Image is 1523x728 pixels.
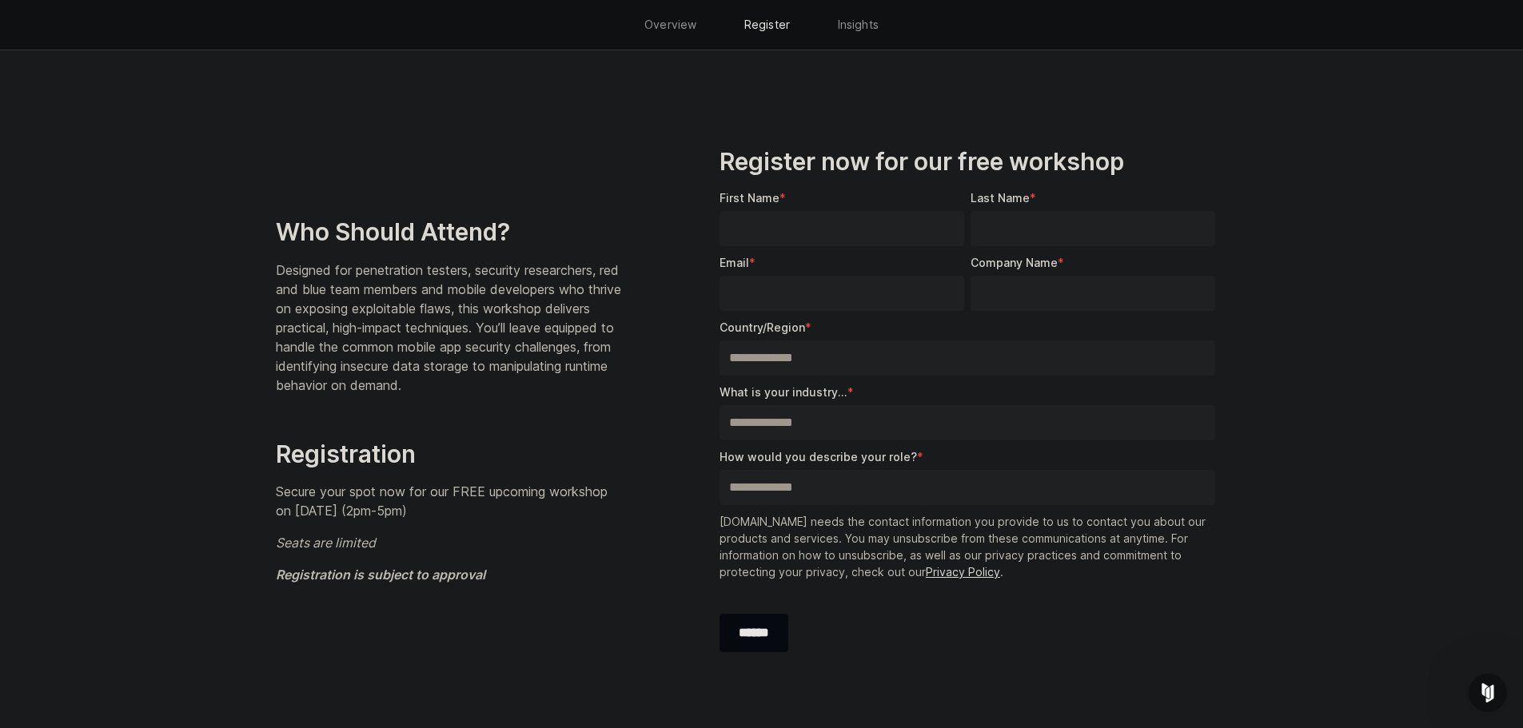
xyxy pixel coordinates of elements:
em: Seats are limited [276,535,376,551]
span: First Name [720,191,779,205]
h3: Who Should Attend? [276,217,624,248]
p: Designed for penetration testers, security researchers, red and blue team members and mobile deve... [276,261,624,395]
span: How would you describe your role? [720,450,917,463]
span: Email [720,256,749,269]
p: [DOMAIN_NAME] needs the contact information you provide to us to contact you about our products a... [720,513,1222,580]
h3: Registration [276,440,624,470]
h3: Register now for our free workshop [720,147,1222,177]
em: Registration is subject to approval [276,567,485,583]
a: Privacy Policy [926,565,1000,579]
span: Company Name [971,256,1058,269]
span: Last Name [971,191,1030,205]
p: Secure your spot now for our FREE upcoming workshop on [DATE] (2pm-5pm) [276,482,624,520]
iframe: Intercom live chat [1469,674,1507,712]
span: What is your industry... [720,385,847,399]
span: Country/Region [720,320,805,334]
